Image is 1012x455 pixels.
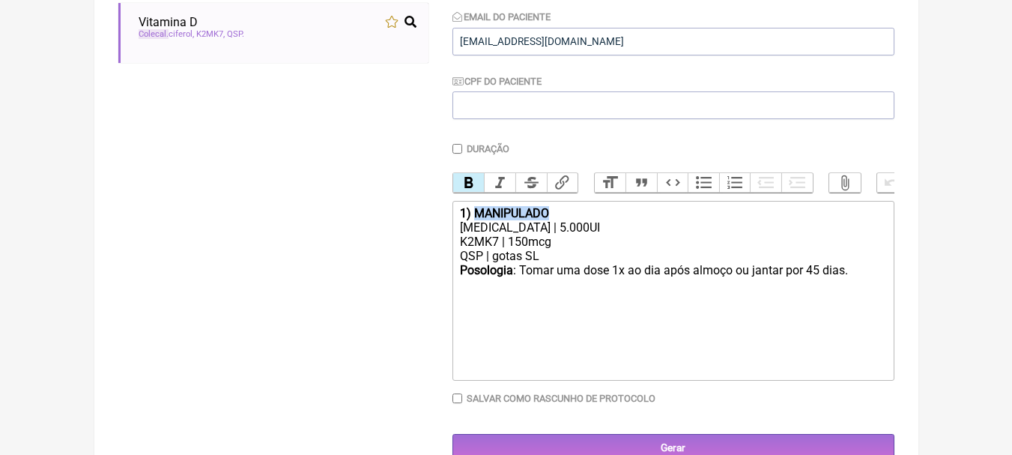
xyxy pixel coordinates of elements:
button: Attach Files [829,173,861,193]
span: Vitamina D [139,15,198,29]
button: Heading [595,173,626,193]
button: Italic [484,173,515,193]
label: Email do Paciente [452,11,551,22]
button: Undo [877,173,909,193]
strong: Posologia [460,263,513,277]
span: QSP [227,29,244,39]
label: CPF do Paciente [452,76,542,87]
button: Increase Level [781,173,813,193]
label: Salvar como rascunho de Protocolo [467,393,655,404]
button: Strikethrough [515,173,547,193]
label: Duração [467,143,509,154]
button: Quote [625,173,657,193]
strong: 1) MANIPULADO [460,206,549,220]
button: Bullets [688,173,719,193]
button: Decrease Level [750,173,781,193]
span: K2MK7 [196,29,225,39]
button: Link [547,173,578,193]
span: Colecal [139,29,169,39]
button: Bold [453,173,485,193]
button: Numbers [719,173,751,193]
span: ciferol [139,29,194,39]
div: [MEDICAL_DATA] | 5.000UI [460,220,885,235]
div: K2MK7 | 150mcg [460,235,885,249]
button: Code [657,173,688,193]
div: QSP | gotas SL [460,249,885,263]
div: : Tomar uma dose 1x ao dia após almoço ou jantar por 45 dias. ㅤ [460,263,885,293]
